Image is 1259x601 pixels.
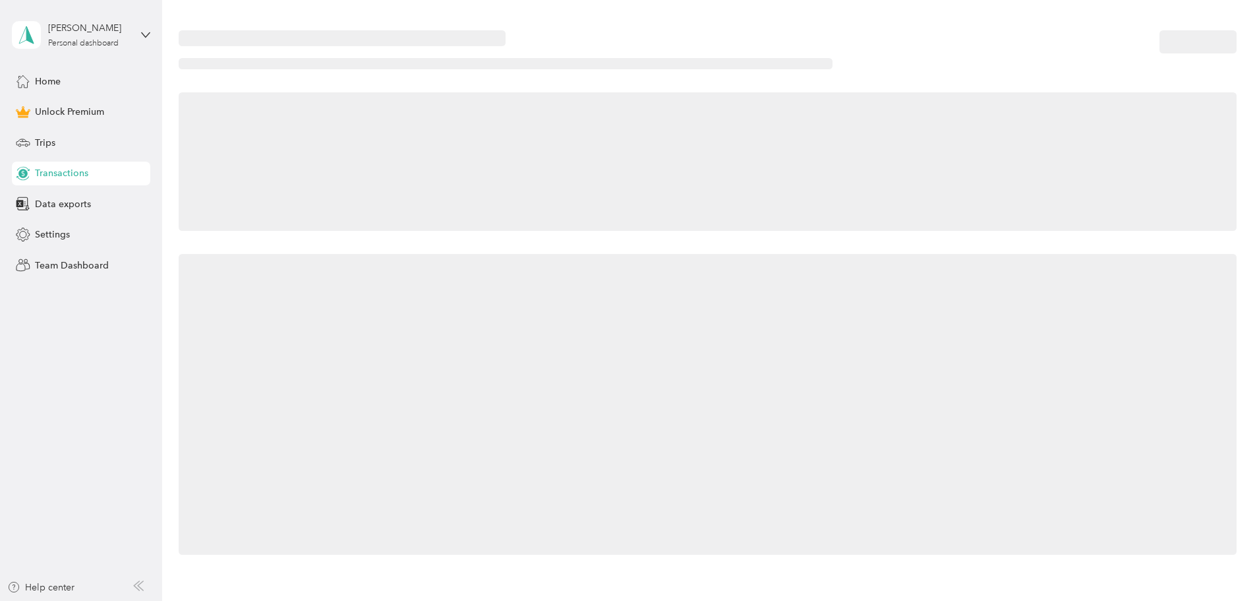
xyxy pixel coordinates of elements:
[35,105,104,119] span: Unlock Premium
[7,581,74,594] button: Help center
[35,228,70,241] span: Settings
[48,40,119,47] div: Personal dashboard
[1185,527,1259,601] iframe: Everlance-gr Chat Button Frame
[35,166,88,180] span: Transactions
[48,21,131,35] div: [PERSON_NAME]
[35,197,91,211] span: Data exports
[35,136,55,150] span: Trips
[35,259,109,272] span: Team Dashboard
[35,75,61,88] span: Home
